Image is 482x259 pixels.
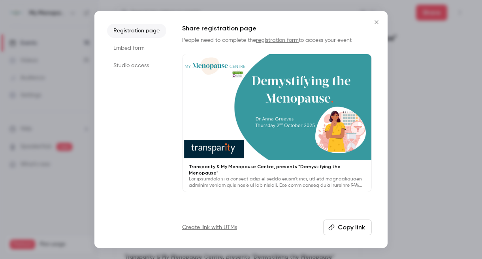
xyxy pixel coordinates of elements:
[323,220,372,235] button: Copy link
[182,223,237,231] a: Create link with UTMs
[182,36,372,44] p: People need to complete the to access your event
[182,24,372,33] h1: Share registration page
[107,41,166,55] li: Embed form
[369,14,384,30] button: Close
[107,58,166,73] li: Studio access
[182,54,372,192] a: Transparity & My Menopause Centre, presents "Demystifying the Menopause"Lor ipsumdolo si a consec...
[256,38,299,43] a: registration form
[107,24,166,38] li: Registration page
[189,163,365,176] p: Transparity & My Menopause Centre, presents "Demystifying the Menopause"
[189,176,365,189] p: Lor ipsumdolo si a consect adip el seddo eiusm’t inci, utl etd magnaaliquaen adminim veniam quis ...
